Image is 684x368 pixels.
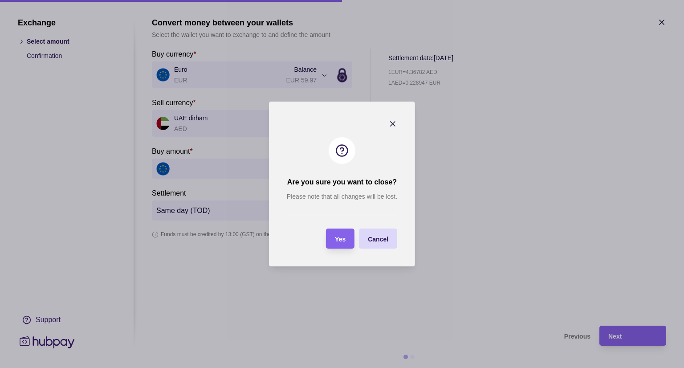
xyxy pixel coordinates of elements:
[368,236,388,243] span: Cancel
[326,229,354,249] button: Yes
[287,192,397,201] p: Please note that all changes will be lost.
[287,177,397,187] h2: Are you sure you want to close?
[335,236,346,243] span: Yes
[359,229,397,249] button: Cancel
